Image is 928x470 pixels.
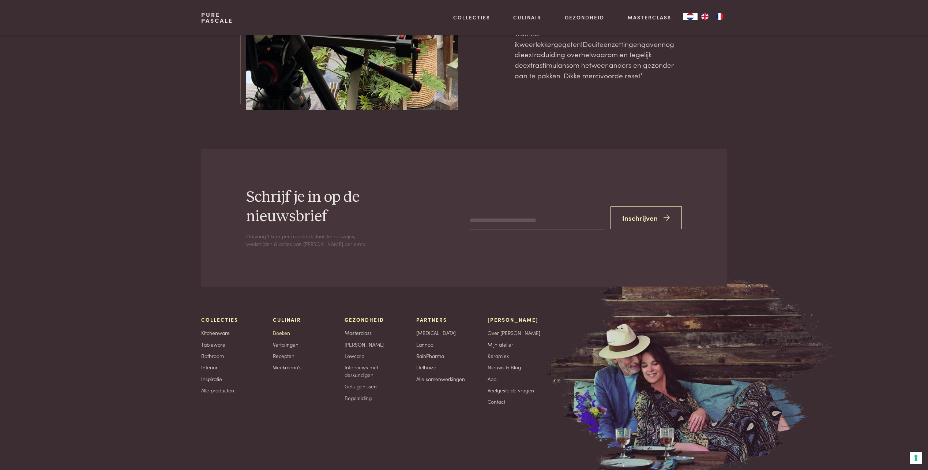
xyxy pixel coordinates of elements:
[201,341,225,348] a: Tableware
[345,329,372,337] a: Masterclass
[488,316,538,324] span: [PERSON_NAME]
[523,60,540,70] span: extra
[641,39,662,49] span: gaven
[201,12,233,23] a: PurePascale
[201,352,224,360] a: Bathroom
[610,206,682,230] button: Inschrijven
[345,352,364,360] a: Lowcarb
[345,316,384,324] span: Gezondheid
[246,188,414,227] h2: Schrijf je in op de nieuwsbrief
[488,341,513,348] a: Mijn atelier
[488,329,540,337] a: Over [PERSON_NAME]
[712,13,727,20] a: FR
[201,375,222,383] a: Inspiratie
[910,452,922,464] button: Uw voorkeuren voor toestemming voor trackingtechnologieën
[565,14,604,21] a: Gezondheid
[273,352,294,360] a: Recepten
[416,352,444,360] a: RainPharma
[488,363,521,371] a: Nieuws & Blog
[416,375,465,383] a: Alle samenwerkingen
[201,329,230,337] a: Kitchenware
[273,329,290,337] a: Boeken
[600,70,615,80] span: voor
[201,363,218,371] a: Interior
[513,14,541,21] a: Culinair
[273,316,301,324] span: Culinair
[488,375,496,383] a: App
[416,341,433,348] a: Lannoo
[515,28,539,49] span: heb ik
[488,398,505,406] a: Contact
[273,363,301,371] a: Weekmenu's
[201,316,238,324] span: Collecties
[273,341,298,348] a: Vertalingen
[416,316,447,324] span: Partners
[416,363,436,371] a: Delhaize
[201,387,234,394] a: Alle producten
[453,14,490,21] a: Collecties
[698,13,712,20] a: EN
[525,49,541,59] span: extra
[488,387,534,394] a: Veelgestelde vragen
[683,13,698,20] div: Language
[698,13,727,20] ul: Language list
[536,39,554,49] span: lekker
[569,60,591,70] span: om het
[488,352,509,360] a: Keramiek
[345,383,377,390] a: Getuigenissen
[345,341,384,348] a: [PERSON_NAME]
[345,363,405,378] a: Interviews met deskundigen
[683,13,727,20] aside: Language selected: Nederlands
[628,14,671,21] a: Masterclass
[416,329,456,337] a: [MEDICAL_DATA]
[583,39,592,49] span: De
[515,7,682,81] p: was echt een leerrijke terug de aanzet om opnieuw het juistere e geraken. En wat weer gegeten! ui...
[581,49,591,59] span: hel
[246,232,371,247] p: Ontvang 1 keer per maand de laatste nieuwtjes, wedstrijden & acties van [PERSON_NAME] per e‑mail.
[683,13,698,20] a: NL
[345,394,372,402] a: Begeleiding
